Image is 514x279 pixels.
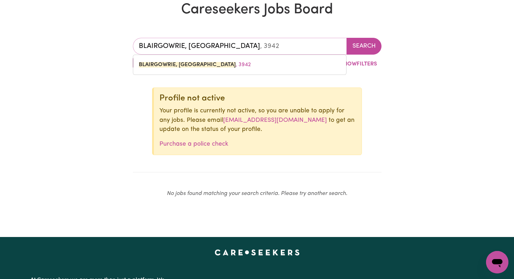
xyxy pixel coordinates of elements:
[159,106,356,134] p: Your profile is currently not active, so you are unable to apply for any jobs. Please email to ge...
[347,38,381,55] button: Search
[340,61,357,67] span: Show
[223,117,327,123] a: [EMAIL_ADDRESS][DOMAIN_NAME]
[159,141,228,147] a: Purchase a police check
[139,62,236,68] mark: BLAIRGOWRIE, [GEOGRAPHIC_DATA]
[139,62,251,68] span: , 3942
[133,38,347,55] input: Enter a suburb or postcode
[486,251,508,273] iframe: Button to launch messaging window, conversation in progress
[167,191,347,196] em: No jobs found matching your search criteria. Please try another search.
[327,57,381,71] button: ShowFilters
[215,250,300,255] a: Careseekers home page
[133,55,347,75] div: menu-options
[159,93,356,104] div: Profile not active
[133,58,346,72] a: BLAIRGOWRIE, Victoria, 3942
